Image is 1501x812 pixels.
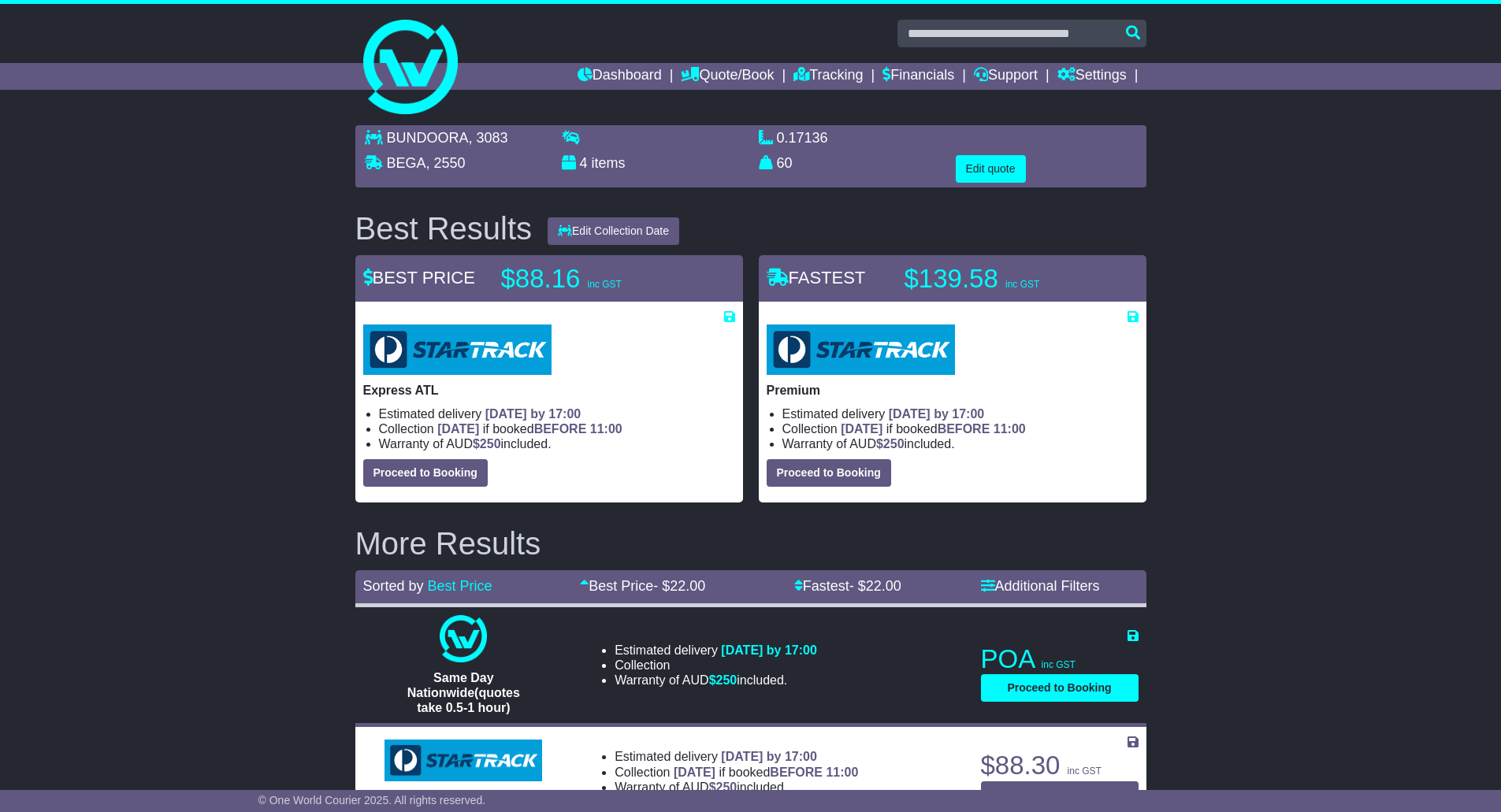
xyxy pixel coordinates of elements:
span: [DATE] [841,422,882,436]
span: FASTEST [767,268,866,287]
p: $88.16 [501,263,698,295]
img: StarTrack: Premium [767,324,955,375]
span: $ [876,437,905,450]
span: $ [709,673,737,687]
p: $88.30 [981,750,1139,781]
a: Support [974,63,1038,90]
span: inc GST [1042,659,1076,670]
span: Sorted by [363,578,424,594]
span: 60 [777,155,793,171]
span: 11:00 [994,422,1026,436]
li: Collection [379,421,735,436]
span: items [592,155,626,171]
span: , 2550 [426,155,466,171]
span: [DATE] [437,422,479,436]
span: 11:00 [590,422,622,436]
p: POA [981,643,1139,675]
span: inc GST [1005,279,1039,290]
span: 250 [716,673,737,687]
a: Quote/Book [681,63,774,90]
span: 22.00 [866,578,901,594]
button: Proceed to Booking [363,459,488,487]
li: Collection [615,765,858,780]
div: Best Results [347,211,541,246]
button: Edit quote [956,155,1026,183]
span: - $ [653,578,705,594]
span: [DATE] [674,766,715,779]
p: Premium [767,383,1139,398]
span: $ [709,780,737,794]
span: © One World Courier 2025. All rights reserved. [258,794,486,806]
a: Additional Filters [981,578,1100,594]
li: Warranty of AUD included. [782,436,1139,451]
span: 22.00 [670,578,705,594]
span: inc GST [1068,766,1102,777]
a: Dashboard [578,63,662,90]
span: BEGA [387,155,426,171]
a: Fastest- $22.00 [794,578,901,594]
a: Settings [1057,63,1127,90]
p: $139.58 [905,263,1102,295]
span: , 3083 [469,130,508,146]
p: Express ATL [363,383,735,398]
span: BEST PRICE [363,268,475,287]
span: 250 [883,437,905,450]
li: Warranty of AUD included. [615,780,858,795]
h2: More Results [355,526,1146,561]
span: BEFORE [534,422,587,436]
span: [DATE] by 17:00 [721,750,817,763]
li: Collection [782,421,1139,436]
li: Warranty of AUD included. [615,673,817,688]
span: [DATE] by 17:00 [721,643,817,657]
button: Proceed to Booking [981,674,1139,702]
span: if booked [437,422,622,436]
a: Best Price [428,578,492,594]
img: StarTrack: Express ATL [363,324,552,375]
span: [DATE] by 17:00 [889,407,985,421]
li: Estimated delivery [615,643,817,658]
span: 4 [580,155,588,171]
a: Best Price- $22.00 [580,578,705,594]
li: Estimated delivery [379,406,735,421]
button: Proceed to Booking [981,781,1139,809]
span: if booked [674,766,858,779]
span: 250 [480,437,501,450]
span: Same Day Nationwide(quotes take 0.5-1 hour) [407,671,520,714]
li: Collection [615,658,817,673]
button: Proceed to Booking [767,459,891,487]
span: $ [473,437,501,450]
li: Warranty of AUD included. [379,436,735,451]
span: if booked [841,422,1025,436]
img: One World Courier: Same Day Nationwide(quotes take 0.5-1 hour) [440,615,487,662]
span: BUNDOORA [387,130,469,146]
span: 0.17136 [777,130,828,146]
span: - $ [849,578,901,594]
span: BEFORE [770,766,823,779]
span: BEFORE [938,422,990,436]
span: inc GST [588,279,622,290]
span: [DATE] by 17:00 [485,407,581,421]
span: 11:00 [826,766,858,779]
a: Tracking [793,63,863,90]
li: Estimated delivery [615,749,858,764]
a: Financials [882,63,954,90]
img: StarTrack: Express [385,740,542,782]
li: Estimated delivery [782,406,1139,421]
span: 250 [716,780,737,794]
button: Edit Collection Date [548,217,679,245]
